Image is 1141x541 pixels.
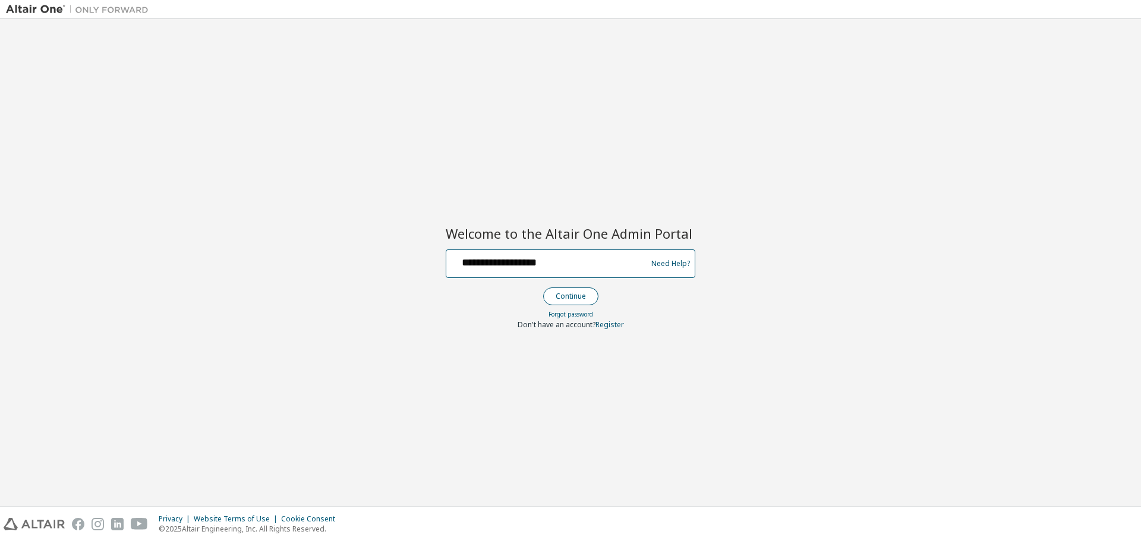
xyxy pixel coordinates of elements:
img: youtube.svg [131,518,148,530]
a: Forgot password [549,310,593,318]
div: Website Terms of Use [194,514,281,524]
div: Privacy [159,514,194,524]
a: Need Help? [651,263,690,264]
img: linkedin.svg [111,518,124,530]
button: Continue [543,287,598,305]
a: Register [595,319,624,330]
img: Altair One [6,4,155,15]
h2: Welcome to the Altair One Admin Portal [446,225,695,242]
img: altair_logo.svg [4,518,65,530]
img: instagram.svg [92,518,104,530]
span: Don't have an account? [518,319,595,330]
div: Cookie Consent [281,514,342,524]
p: © 2025 Altair Engineering, Inc. All Rights Reserved. [159,524,342,534]
img: facebook.svg [72,518,84,530]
